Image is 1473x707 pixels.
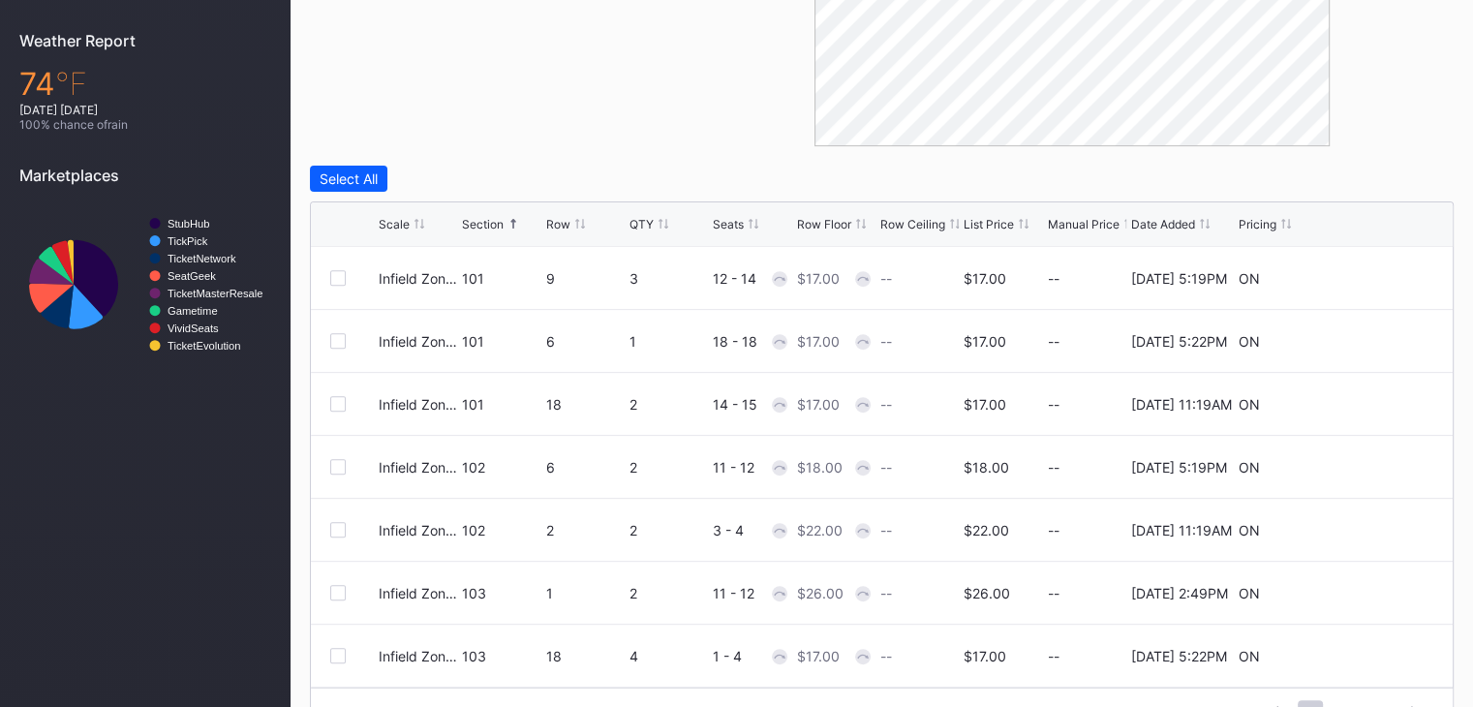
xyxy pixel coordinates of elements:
[462,396,540,413] div: 101
[462,333,540,350] div: 101
[880,333,892,350] div: --
[1048,585,1126,601] div: --
[19,117,271,132] div: 100 % chance of rain
[546,217,570,231] div: Row
[462,217,504,231] div: Section
[964,333,1006,350] div: $17.00
[546,333,625,350] div: 6
[1131,270,1227,287] div: [DATE] 5:19PM
[797,396,840,413] div: $17.00
[168,235,208,247] text: TickPick
[629,522,708,538] div: 2
[964,648,1006,664] div: $17.00
[379,585,457,601] div: Infield Zone C
[1048,459,1126,476] div: --
[379,522,457,538] div: Infield Zone D
[1131,585,1228,601] div: [DATE] 2:49PM
[320,170,378,187] div: Select All
[713,396,791,413] div: 14 - 15
[546,459,625,476] div: 6
[629,648,708,664] div: 4
[19,166,271,185] div: Marketplaces
[19,31,271,50] div: Weather Report
[168,323,219,334] text: VividSeats
[1239,217,1276,231] div: Pricing
[1131,217,1195,231] div: Date Added
[1048,217,1120,231] div: Manual Price
[19,103,271,117] div: [DATE] [DATE]
[379,396,457,413] div: Infield Zone I
[713,217,744,231] div: Seats
[629,217,654,231] div: QTY
[546,585,625,601] div: 1
[1239,333,1260,350] div: ON
[55,65,87,103] span: ℉
[713,459,791,476] div: 11 - 12
[168,288,262,299] text: TicketMasterResale
[546,522,625,538] div: 2
[964,522,1009,538] div: $22.00
[168,340,240,352] text: TicketEvolution
[462,585,540,601] div: 103
[797,522,843,538] div: $22.00
[964,270,1006,287] div: $17.00
[379,648,457,664] div: Infield Zone G
[629,396,708,413] div: 2
[964,217,1014,231] div: List Price
[1131,333,1227,350] div: [DATE] 5:22PM
[1239,396,1260,413] div: ON
[713,522,791,538] div: 3 - 4
[797,585,844,601] div: $26.00
[168,270,216,282] text: SeatGeek
[880,648,892,664] div: --
[546,270,625,287] div: 9
[964,396,1006,413] div: $17.00
[1131,396,1232,413] div: [DATE] 11:19AM
[1048,396,1126,413] div: --
[379,459,457,476] div: Infield Zone F
[797,270,840,287] div: $17.00
[1131,522,1232,538] div: [DATE] 11:19AM
[797,217,851,231] div: Row Floor
[629,270,708,287] div: 3
[1239,648,1260,664] div: ON
[168,253,236,264] text: TicketNetwork
[19,200,271,369] svg: Chart title
[1048,270,1126,287] div: --
[462,459,540,476] div: 102
[1239,459,1260,476] div: ON
[880,459,892,476] div: --
[880,217,945,231] div: Row Ceiling
[880,522,892,538] div: --
[1048,522,1126,538] div: --
[1239,270,1260,287] div: ON
[964,585,1010,601] div: $26.00
[19,65,271,103] div: 74
[379,217,410,231] div: Scale
[379,333,457,350] div: Infield Zone G
[546,396,625,413] div: 18
[168,218,210,230] text: StubHub
[1131,648,1227,664] div: [DATE] 5:22PM
[462,522,540,538] div: 102
[629,333,708,350] div: 1
[629,585,708,601] div: 2
[713,585,791,601] div: 11 - 12
[546,648,625,664] div: 18
[1048,648,1126,664] div: --
[168,305,218,317] text: Gametime
[379,270,457,287] div: Infield Zone H
[880,585,892,601] div: --
[797,333,840,350] div: $17.00
[713,270,791,287] div: 12 - 14
[1048,333,1126,350] div: --
[713,333,791,350] div: 18 - 18
[462,270,540,287] div: 101
[880,396,892,413] div: --
[1131,459,1227,476] div: [DATE] 5:19PM
[462,648,540,664] div: 103
[1239,522,1260,538] div: ON
[797,648,840,664] div: $17.00
[629,459,708,476] div: 2
[964,459,1009,476] div: $18.00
